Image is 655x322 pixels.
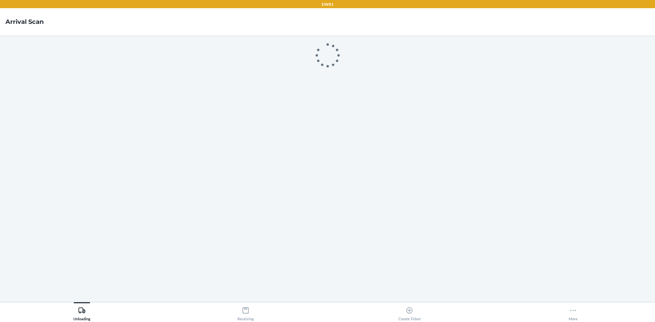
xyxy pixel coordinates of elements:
[491,302,655,321] button: More
[5,17,44,26] h4: Arrival Scan
[237,304,254,321] div: Receiving
[322,1,334,7] p: EWR1
[569,304,578,321] div: More
[398,304,421,321] div: Create Ticket
[327,302,491,321] button: Create Ticket
[164,302,327,321] button: Receiving
[73,304,90,321] div: Unloading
